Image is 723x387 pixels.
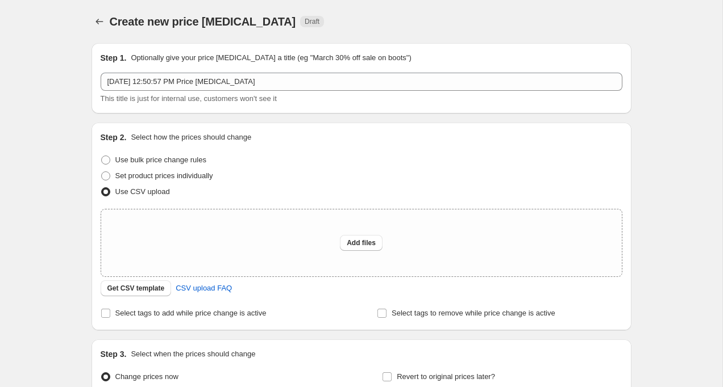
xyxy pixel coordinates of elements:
[115,372,178,381] span: Change prices now
[101,52,127,64] h2: Step 1.
[92,14,107,30] button: Price change jobs
[131,348,255,360] p: Select when the prices should change
[305,17,319,26] span: Draft
[115,155,206,164] span: Use bulk price change rules
[101,132,127,143] h2: Step 2.
[115,171,213,180] span: Set product prices individually
[392,309,555,317] span: Select tags to remove while price change is active
[101,94,277,103] span: This title is just for internal use, customers won't see it
[176,283,232,294] span: CSV upload FAQ
[107,284,165,293] span: Get CSV template
[347,238,376,247] span: Add files
[101,348,127,360] h2: Step 3.
[101,280,172,296] button: Get CSV template
[110,15,296,28] span: Create new price [MEDICAL_DATA]
[115,309,267,317] span: Select tags to add while price change is active
[101,73,622,91] input: 30% off holiday sale
[340,235,383,251] button: Add files
[397,372,495,381] span: Revert to original prices later?
[115,187,170,196] span: Use CSV upload
[169,279,239,297] a: CSV upload FAQ
[131,132,251,143] p: Select how the prices should change
[131,52,411,64] p: Optionally give your price [MEDICAL_DATA] a title (eg "March 30% off sale on boots")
